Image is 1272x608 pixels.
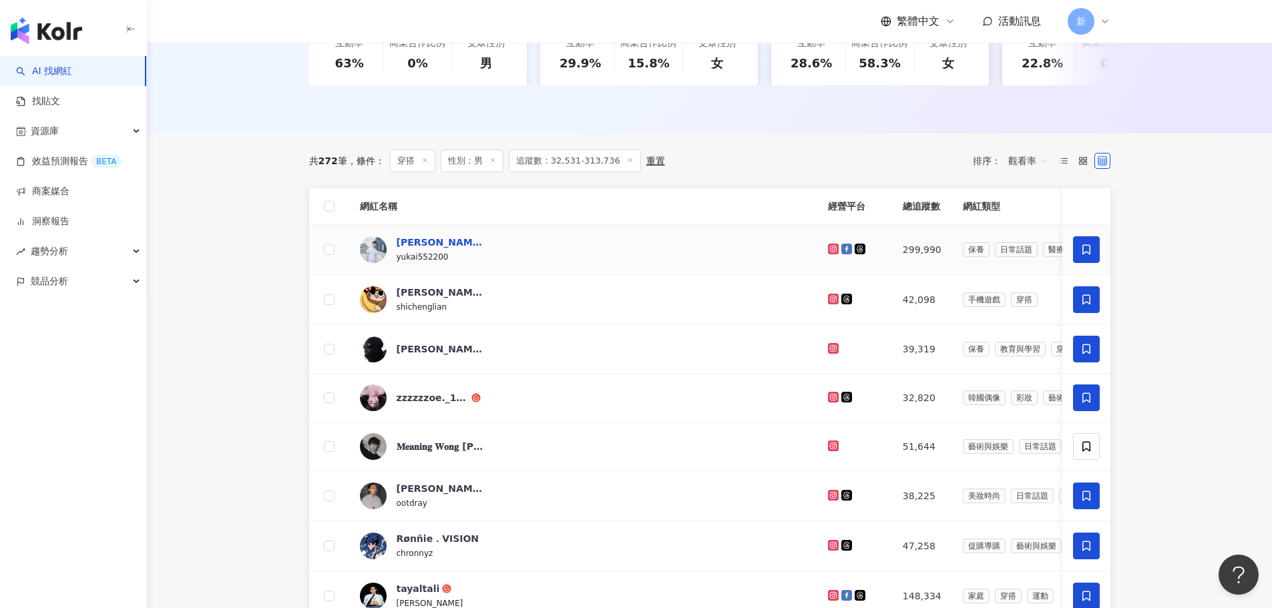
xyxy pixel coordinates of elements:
td: 39,319 [892,325,952,374]
span: 家庭 [963,589,990,603]
span: 穿搭 [1051,342,1078,356]
td: 51,644 [892,422,952,471]
span: 保養 [963,242,990,257]
div: tayaltali [397,582,440,595]
div: [PERSON_NAME] [397,482,483,495]
div: Rønñie．VISION [397,532,479,545]
img: KOL Avatar [360,483,387,509]
span: [PERSON_NAME] [397,599,463,608]
div: [PERSON_NAME] [397,236,483,249]
span: 藝術與娛樂 [963,439,1014,454]
td: 42,098 [892,275,952,325]
div: 重置 [646,156,665,166]
a: 商案媒合 [16,185,69,198]
div: 29.9% [560,55,601,71]
img: KOL Avatar [360,433,387,460]
a: KOL Avatar[PERSON_NAME]shichenglian [360,286,807,314]
span: ootdray [397,499,427,508]
span: yukai552200 [397,252,449,262]
span: 條件 ： [347,156,385,166]
div: 28.6% [791,55,832,71]
div: 排序： [973,150,1056,172]
div: 22.8% [1022,55,1063,71]
div: 男 [480,55,492,71]
th: 總追蹤數 [892,188,952,225]
a: KOL Avatar𝐌𝐞𝐚𝐧𝐢𝐧𝐠 𝐖𝐨𝐧𝐠 [PERSON_NAME] [360,433,807,460]
img: KOL Avatar [360,533,387,559]
span: 穿搭 [390,149,435,172]
img: KOL Avatar [360,336,387,362]
div: 63% [335,55,364,71]
div: 0% [407,55,428,71]
span: 272 [319,156,338,166]
span: 美妝時尚 [963,489,1006,503]
td: 32,820 [892,374,952,422]
span: 藝術與娛樂 [1011,539,1062,553]
span: 教育與學習 [995,342,1046,356]
span: 醫療與健康 [1043,242,1094,257]
img: logo [11,17,82,44]
span: 繁體中文 [897,14,939,29]
span: 日常話題 [1019,439,1062,454]
div: [PERSON_NAME] [397,342,483,356]
img: KOL Avatar [360,236,387,263]
span: 競品分析 [31,266,68,296]
td: 299,990 [892,225,952,275]
a: KOL Avatarzzzzzzoe._1112 [360,384,807,411]
span: 新 [1076,14,1086,29]
a: 洞察報告 [16,215,69,228]
span: chronnyz [397,549,433,558]
span: shichenglian [397,302,447,312]
img: KOL Avatar [360,286,387,313]
td: 47,258 [892,521,952,571]
span: 活動訊息 [998,15,1041,27]
th: 網紅名稱 [349,188,817,225]
span: 日常話題 [995,242,1038,257]
div: 15.8% [628,55,669,71]
span: 促購導購 [963,539,1006,553]
span: 彩妝 [1011,390,1038,405]
a: searchAI 找網紅 [16,65,72,78]
span: 藝術與娛樂 [1043,390,1094,405]
a: KOL Avatar[PERSON_NAME]yukai552200 [360,236,807,264]
span: 日常話題 [1011,489,1054,503]
div: zzzzzzoe._1112 [397,391,469,404]
div: 女 [942,55,954,71]
span: 保養 [963,342,990,356]
a: KOL Avatar[PERSON_NAME]ootdray [360,482,807,510]
span: 運動 [1027,589,1054,603]
span: 教育與學習 [1059,489,1110,503]
span: 觀看率 [1008,150,1048,172]
div: 女 [711,55,723,71]
span: 韓國偶像 [963,390,1006,405]
iframe: Help Scout Beacon - Open [1219,555,1259,595]
div: 58.3% [859,55,900,71]
div: [PERSON_NAME] [397,286,483,299]
span: 資源庫 [31,116,59,146]
a: 效益預測報告BETA [16,155,122,168]
div: 0% [1100,55,1121,71]
span: 性別：男 [441,149,503,172]
a: KOL Avatar[PERSON_NAME] [360,336,807,362]
span: rise [16,247,25,256]
a: 找貼文 [16,95,60,108]
th: 經營平台 [817,188,892,225]
td: 38,225 [892,471,952,521]
span: 穿搭 [995,589,1022,603]
span: 趨勢分析 [31,236,68,266]
img: KOL Avatar [360,384,387,411]
span: 穿搭 [1011,292,1038,307]
a: KOL AvatarRønñie．VISIONchronnyz [360,532,807,560]
span: 追蹤數：32,531-313,736 [509,149,641,172]
div: 共 筆 [309,156,347,166]
span: 手機遊戲 [963,292,1006,307]
div: 𝐌𝐞𝐚𝐧𝐢𝐧𝐠 𝐖𝐨𝐧𝐠 [PERSON_NAME] [397,440,483,453]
